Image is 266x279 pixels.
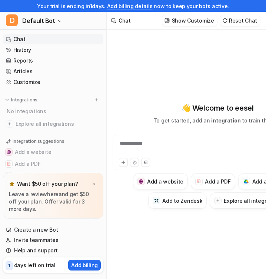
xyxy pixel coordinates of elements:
[17,180,78,188] p: Want $50 off your plan?
[94,97,99,102] img: menu_add.svg
[139,179,144,184] img: Add a website
[3,225,103,235] a: Create a new Bot
[4,105,103,117] div: No integrations
[191,173,235,189] button: Add a PDFAdd a PDF
[14,261,56,269] p: days left on trial
[3,146,103,158] button: Add a websiteAdd a website
[92,182,96,186] img: x
[8,262,10,269] p: 1
[197,179,202,184] img: Add a PDF
[68,260,101,270] button: Add billing
[22,16,55,26] span: Default Bot
[47,191,59,197] a: here
[3,170,103,182] button: Add a Google DocAdd a Google Doc
[6,14,18,26] span: D
[11,97,37,103] p: Integrations
[7,150,11,154] img: Add a website
[7,162,11,166] img: Add a PDF
[3,77,103,87] a: Customize
[133,173,188,189] button: Add a websiteAdd a website
[71,261,98,269] p: Add billing
[3,235,103,245] a: Invite teammates
[6,120,13,128] img: explore all integrations
[9,181,15,187] img: star
[3,45,103,55] a: History
[162,15,217,26] button: Show Customize
[164,18,170,23] img: customize
[154,198,159,203] img: Add to Zendesk
[119,17,131,24] div: Chat
[3,119,103,129] a: Explore all integrations
[3,34,103,44] a: Chat
[3,56,103,66] a: Reports
[222,18,227,23] img: reset
[148,192,207,209] button: Add to ZendeskAdd to Zendesk
[3,66,103,77] a: Articles
[172,17,214,24] p: Show Customize
[3,158,103,170] button: Add a PDFAdd a PDF
[13,138,64,145] p: Integration suggestions
[147,178,183,185] h3: Add a website
[3,96,40,104] button: Integrations
[205,178,230,185] h3: Add a PDF
[244,179,249,184] img: Add a Google Doc
[9,191,97,213] p: Leave a review and get $50 off your plan. Offer valid for 3 more days.
[182,102,254,114] p: 👋 Welcome to eesel
[16,118,100,130] span: Explore all integrations
[3,245,103,256] a: Help and support
[162,197,202,205] h3: Add to Zendesk
[220,15,260,26] button: Reset Chat
[4,97,10,102] img: expand menu
[211,117,240,124] span: integration
[107,3,153,9] a: Add billing details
